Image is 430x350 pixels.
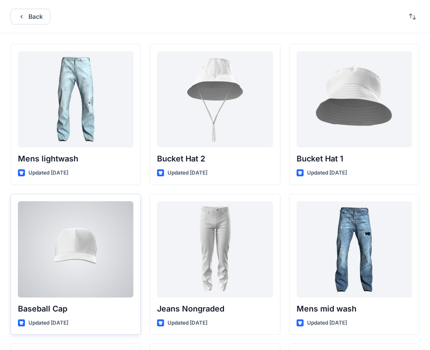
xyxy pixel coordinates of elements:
p: Baseball Cap [18,303,133,315]
a: Jeans Nongraded [157,201,273,297]
p: Jeans Nongraded [157,303,273,315]
p: Updated [DATE] [168,168,207,178]
a: Mens mid wash [297,201,412,297]
p: Bucket Hat 2 [157,153,273,165]
a: Bucket Hat 2 [157,51,273,147]
p: Updated [DATE] [28,318,68,328]
a: Baseball Cap [18,201,133,297]
p: Bucket Hat 1 [297,153,412,165]
p: Updated [DATE] [28,168,68,178]
p: Updated [DATE] [307,318,347,328]
p: Updated [DATE] [307,168,347,178]
button: Back [10,9,50,24]
a: Bucket Hat 1 [297,51,412,147]
p: Updated [DATE] [168,318,207,328]
a: Mens lightwash [18,51,133,147]
p: Mens mid wash [297,303,412,315]
p: Mens lightwash [18,153,133,165]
